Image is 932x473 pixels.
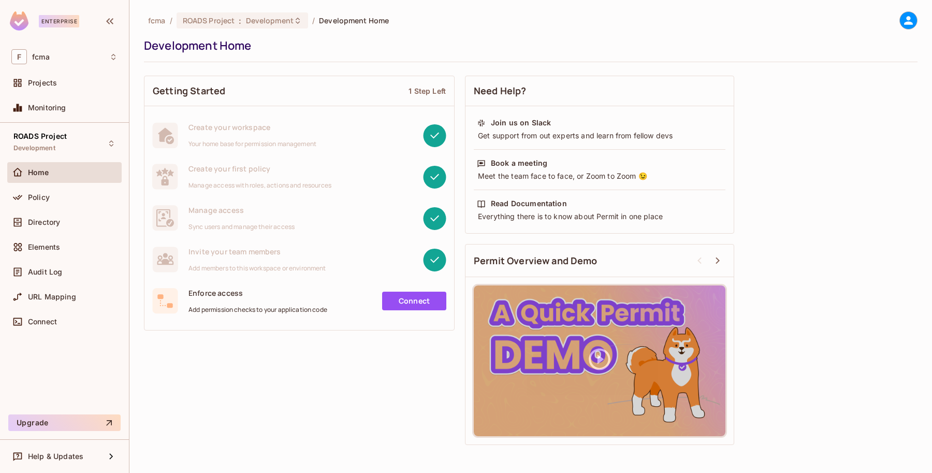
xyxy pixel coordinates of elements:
li: / [170,16,172,25]
span: Manage access [188,205,295,215]
span: Connect [28,318,57,326]
a: Connect [382,292,446,310]
span: ROADS Project [183,16,235,25]
div: Meet the team face to face, or Zoom to Zoom 😉 [477,171,722,181]
button: Upgrade [8,414,121,431]
span: Add members to this workspace or environment [188,264,326,273]
div: Book a meeting [491,158,547,168]
span: Help & Updates [28,452,83,461]
span: Create your first policy [188,164,331,174]
span: Policy [28,193,50,202]
span: F [11,49,27,64]
li: / [312,16,315,25]
span: Development Home [319,16,389,25]
span: Elements [28,243,60,251]
div: Get support from out experts and learn from fellow devs [477,131,722,141]
span: Your home base for permission management [188,140,316,148]
span: Getting Started [153,84,225,97]
span: Workspace: fcma [32,53,50,61]
span: Enforce access [188,288,327,298]
div: Everything there is to know about Permit in one place [477,211,722,222]
div: Development Home [144,38,912,53]
div: Enterprise [39,15,79,27]
span: Development [246,16,294,25]
div: 1 Step Left [409,86,446,96]
span: Projects [28,79,57,87]
span: : [238,17,242,25]
span: Need Help? [474,84,527,97]
span: Directory [28,218,60,226]
img: SReyMgAAAABJRU5ErkJggg== [10,11,28,31]
span: ROADS Project [13,132,67,140]
span: Add permission checks to your application code [188,306,327,314]
span: Invite your team members [188,247,326,256]
span: Permit Overview and Demo [474,254,598,267]
span: URL Mapping [28,293,76,301]
div: Join us on Slack [491,118,551,128]
span: Create your workspace [188,122,316,132]
span: the active workspace [148,16,166,25]
span: Development [13,144,55,152]
span: Manage access with roles, actions and resources [188,181,331,190]
div: Read Documentation [491,198,567,209]
span: Audit Log [28,268,62,276]
span: Sync users and manage their access [188,223,295,231]
span: Monitoring [28,104,66,112]
span: Home [28,168,49,177]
